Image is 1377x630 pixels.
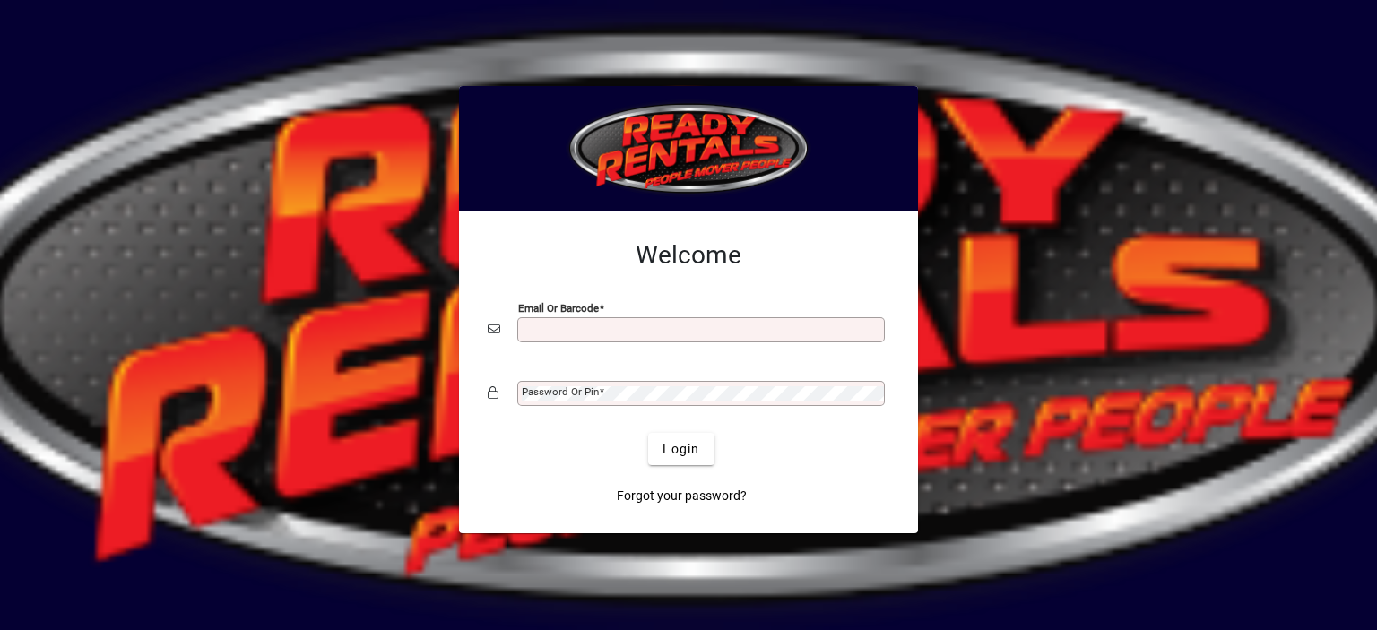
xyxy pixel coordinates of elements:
[518,302,599,315] mat-label: Email or Barcode
[610,479,754,512] a: Forgot your password?
[648,433,714,465] button: Login
[617,487,747,505] span: Forgot your password?
[663,440,699,459] span: Login
[522,385,599,398] mat-label: Password or Pin
[488,240,889,271] h2: Welcome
